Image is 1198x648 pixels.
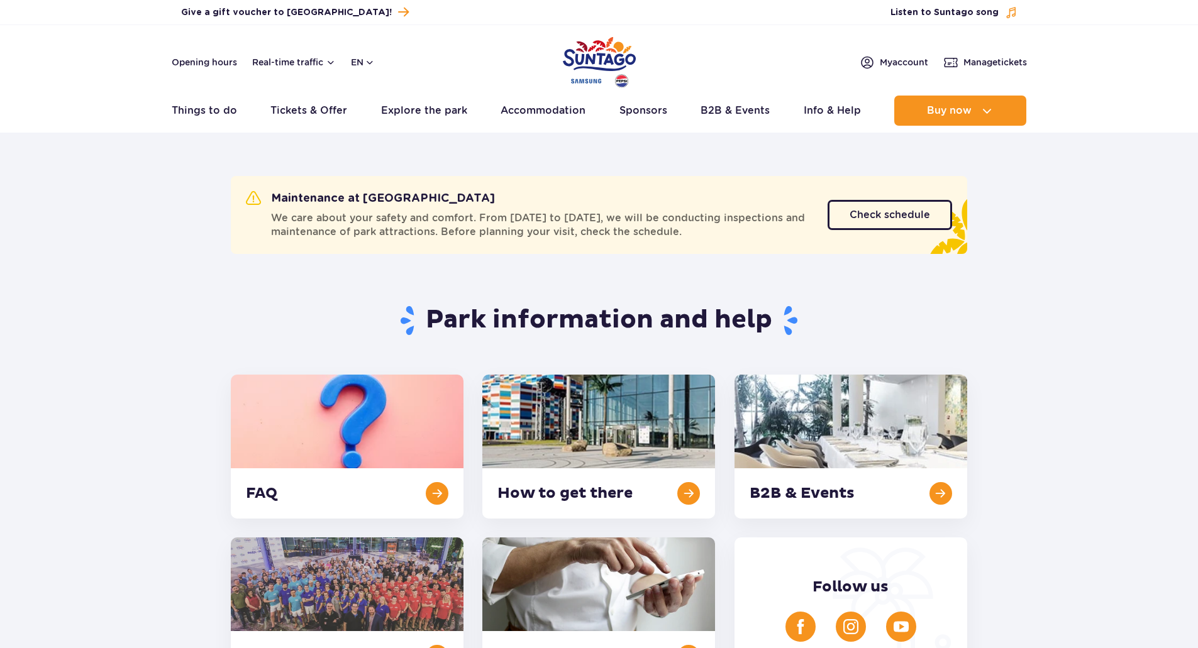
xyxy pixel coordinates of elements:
[828,200,952,230] a: Check schedule
[880,56,928,69] span: My account
[563,31,636,89] a: Park of Poland
[351,56,375,69] button: en
[252,57,336,67] button: Real-time traffic
[172,96,237,126] a: Things to do
[963,56,1027,69] span: Manage tickets
[231,304,967,337] h1: Park information and help
[894,619,909,634] img: YouTube
[890,6,999,19] span: Listen to Suntago song
[850,210,930,220] span: Check schedule
[813,578,889,596] span: Follow us
[172,56,237,69] a: Opening hours
[181,4,409,21] a: Give a gift voucher to [GEOGRAPHIC_DATA]!
[860,55,928,70] a: Myaccount
[890,6,1018,19] button: Listen to Suntago song
[943,55,1027,70] a: Managetickets
[804,96,861,126] a: Info & Help
[501,96,585,126] a: Accommodation
[843,619,858,634] img: Instagram
[270,96,347,126] a: Tickets & Offer
[246,191,495,206] h2: Maintenance at [GEOGRAPHIC_DATA]
[701,96,770,126] a: B2B & Events
[927,105,972,116] span: Buy now
[381,96,467,126] a: Explore the park
[181,6,392,19] span: Give a gift voucher to [GEOGRAPHIC_DATA]!
[619,96,667,126] a: Sponsors
[793,619,808,634] img: Facebook
[271,211,813,239] span: We care about your safety and comfort. From [DATE] to [DATE], we will be conducting inspections a...
[894,96,1026,126] button: Buy now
